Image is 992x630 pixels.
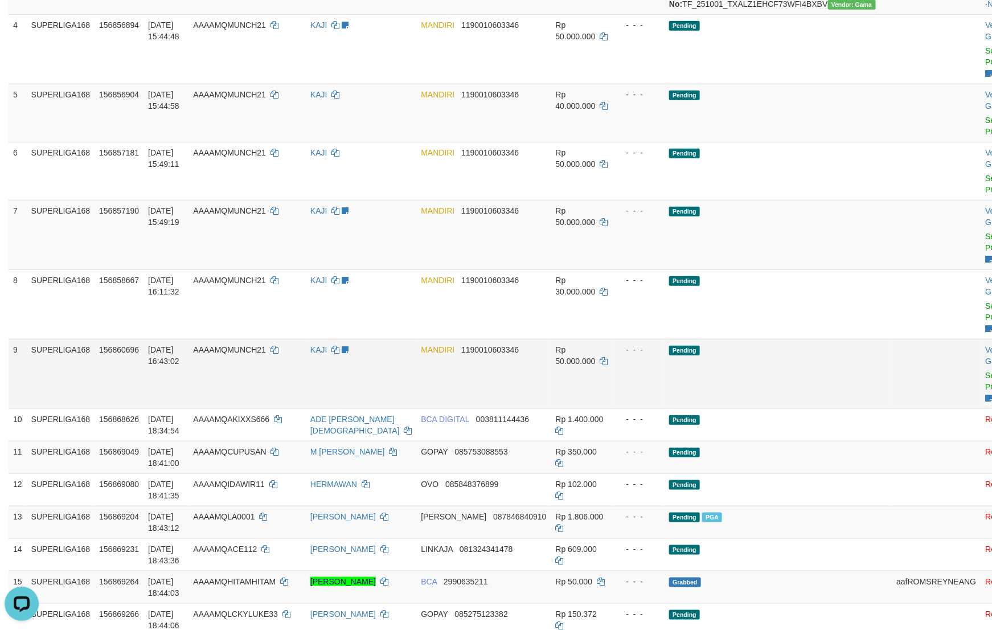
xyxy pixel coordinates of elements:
[193,148,266,157] span: AAAAMQMUNCH21
[148,90,179,111] span: [DATE] 15:44:58
[556,577,593,586] span: Rp 50.000
[27,408,95,441] td: SUPERLIGA168
[99,609,139,619] span: 156869266
[421,480,438,489] span: OVO
[669,207,700,216] span: Pending
[99,480,139,489] span: 156869080
[617,275,660,286] div: - - -
[9,339,27,408] td: 9
[5,5,39,39] button: Open LiveChat chat widget
[556,480,597,489] span: Rp 102.000
[421,90,454,99] span: MANDIRI
[421,415,469,424] span: BCA DIGITAL
[556,415,604,424] span: Rp 1.400.000
[27,200,95,269] td: SUPERLIGA168
[445,480,498,489] span: Copy 085848376899 to clipboard
[99,545,139,554] span: 156869231
[193,512,255,521] span: AAAAMQLA0001
[556,206,596,227] span: Rp 50.000.000
[99,148,139,157] span: 156857181
[148,577,179,598] span: [DATE] 18:44:03
[9,506,27,538] td: 13
[193,415,269,424] span: AAAAMQAKIXXS666
[556,345,596,366] span: Rp 50.000.000
[556,276,596,296] span: Rp 30.000.000
[27,538,95,571] td: SUPERLIGA168
[193,545,257,554] span: AAAAMQACE112
[669,21,700,31] span: Pending
[310,148,327,157] a: KAJI
[617,89,660,100] div: - - -
[461,206,519,215] span: Copy 1190010603346 to clipboard
[669,480,700,490] span: Pending
[9,269,27,339] td: 8
[421,609,448,619] span: GOPAY
[617,19,660,31] div: - - -
[310,545,376,554] a: [PERSON_NAME]
[421,447,448,456] span: GOPAY
[556,447,597,456] span: Rp 350.000
[476,415,529,424] span: Copy 003811144436 to clipboard
[669,91,700,100] span: Pending
[556,148,596,169] span: Rp 50.000.000
[310,276,327,285] a: KAJI
[617,608,660,620] div: - - -
[193,276,266,285] span: AAAAMQMUNCH21
[9,441,27,473] td: 11
[99,90,139,99] span: 156856904
[193,345,266,354] span: AAAAMQMUNCH21
[148,447,179,468] span: [DATE] 18:41:00
[99,206,139,215] span: 156857190
[669,346,700,355] span: Pending
[27,571,95,603] td: SUPERLIGA168
[27,142,95,200] td: SUPERLIGA168
[9,538,27,571] td: 14
[27,339,95,408] td: SUPERLIGA168
[193,206,266,215] span: AAAAMQMUNCH21
[99,415,139,424] span: 156868626
[148,148,179,169] span: [DATE] 15:49:11
[421,545,453,554] span: LINKAJA
[99,512,139,521] span: 156869204
[669,513,700,522] span: Pending
[310,90,327,99] a: KAJI
[669,276,700,286] span: Pending
[9,84,27,142] td: 5
[617,344,660,355] div: - - -
[617,576,660,587] div: - - -
[617,543,660,555] div: - - -
[99,276,139,285] span: 156858667
[99,345,139,354] span: 156860696
[148,276,179,296] span: [DATE] 16:11:32
[9,408,27,441] td: 10
[27,473,95,506] td: SUPERLIGA168
[27,441,95,473] td: SUPERLIGA168
[617,478,660,490] div: - - -
[617,511,660,522] div: - - -
[617,414,660,425] div: - - -
[9,142,27,200] td: 6
[669,578,701,587] span: Grabbed
[421,21,454,30] span: MANDIRI
[27,14,95,84] td: SUPERLIGA168
[9,571,27,603] td: 15
[148,609,179,630] span: [DATE] 18:44:06
[193,90,266,99] span: AAAAMQMUNCH21
[669,610,700,620] span: Pending
[702,513,722,522] span: Marked by aafheankoy
[461,345,519,354] span: Copy 1190010603346 to clipboard
[27,506,95,538] td: SUPERLIGA168
[310,21,327,30] a: KAJI
[444,577,488,586] span: Copy 2990635211 to clipboard
[148,345,179,366] span: [DATE] 16:43:02
[617,205,660,216] div: - - -
[421,345,454,354] span: MANDIRI
[461,276,519,285] span: Copy 1190010603346 to clipboard
[310,345,327,354] a: KAJI
[455,609,508,619] span: Copy 085275123382 to clipboard
[421,206,454,215] span: MANDIRI
[9,473,27,506] td: 12
[193,609,278,619] span: AAAAMQLCKYLUKE33
[148,480,179,500] span: [DATE] 18:41:35
[556,90,596,111] span: Rp 40.000.000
